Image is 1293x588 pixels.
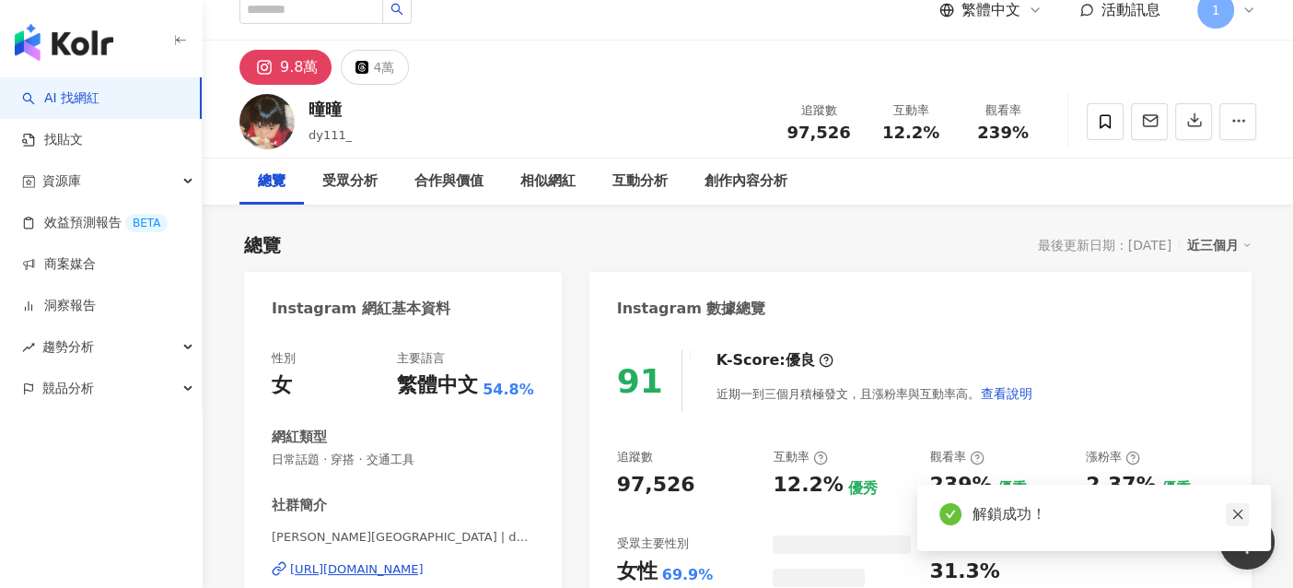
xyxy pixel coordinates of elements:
div: 性別 [272,350,296,367]
div: K-Score : [716,350,833,370]
a: searchAI 找網紅 [22,89,99,108]
button: 查看說明 [980,375,1033,412]
span: close [1231,508,1244,521]
div: 優秀 [1161,478,1191,499]
span: check-circle [939,503,961,525]
div: 創作內容分析 [705,171,787,193]
div: 近期一到三個月積極發文，且漲粉率與互動率高。 [716,375,1033,412]
button: 4萬 [341,50,409,85]
div: 互動率 [876,101,946,120]
a: 效益預測報告BETA [22,214,168,232]
div: 239% [929,471,992,500]
div: 追蹤數 [617,449,653,465]
div: 31.3% [929,558,999,586]
div: 女性 [617,558,658,586]
button: 9.8萬 [239,50,332,85]
a: [URL][DOMAIN_NAME] [272,561,534,578]
div: Instagram 數據總覽 [617,299,766,319]
div: 優良 [786,350,815,370]
div: 互動分析 [612,171,668,193]
span: 查看說明 [981,386,1032,401]
div: 2.37% [1086,471,1156,500]
div: 觀看率 [929,449,984,465]
img: KOL Avatar [239,94,295,149]
div: Instagram 網紅基本資料 [272,299,450,319]
div: 優秀 [996,478,1026,499]
div: 互動率 [773,449,827,465]
span: 競品分析 [42,368,94,409]
span: search [390,3,403,16]
div: 相似網紅 [520,171,576,193]
span: 12.2% [882,123,939,142]
span: 趨勢分析 [42,326,94,368]
div: 曈曈 [309,98,352,121]
div: 觀看率 [968,101,1038,120]
div: 受眾分析 [322,171,378,193]
div: [URL][DOMAIN_NAME] [290,561,424,578]
div: 近三個月 [1187,233,1252,257]
span: [PERSON_NAME][GEOGRAPHIC_DATA] | dy111_ [272,529,534,546]
div: 12.2% [773,471,843,500]
div: 91 [617,362,663,400]
div: 4萬 [373,54,394,80]
a: 找貼文 [22,131,83,149]
div: 69.9% [662,565,714,585]
div: 總覽 [258,171,285,193]
div: 優秀 [848,478,878,499]
div: 女 [272,371,292,400]
span: 資源庫 [42,160,81,202]
a: 商案媒合 [22,255,96,274]
div: 網紅類型 [272,428,327,447]
span: 日常話題 · 穿搭 · 交通工具 [272,452,534,468]
div: 社群簡介 [272,496,327,515]
span: 活動訊息 [1101,1,1160,18]
span: rise [22,341,35,354]
div: 9.8萬 [280,54,318,80]
img: logo [15,24,113,61]
span: 97,526 [786,123,850,142]
div: 漲粉率 [1086,449,1140,465]
div: 繁體中文 [397,371,478,400]
div: 追蹤數 [784,101,854,120]
span: 54.8% [483,380,534,400]
div: 97,526 [617,471,695,500]
span: 239% [977,123,1029,142]
div: 受眾主要性別 [617,535,689,552]
div: 合作與價值 [414,171,483,193]
a: 洞察報告 [22,297,96,315]
div: 主要語言 [397,350,445,367]
div: 解鎖成功！ [973,503,1249,525]
div: 總覽 [244,232,281,258]
div: 最後更新日期：[DATE] [1038,238,1171,253]
span: dy111_ [309,128,352,142]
